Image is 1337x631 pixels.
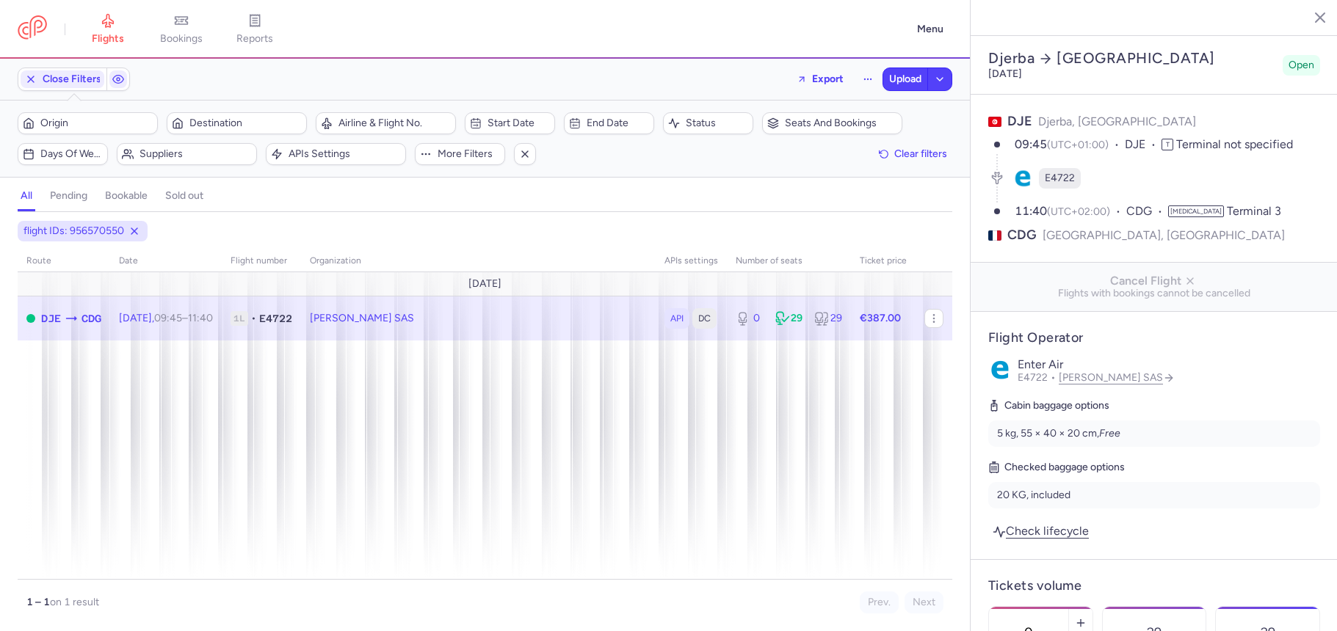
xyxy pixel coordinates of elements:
time: 11:40 [1015,204,1047,218]
span: flight IDs: 956570550 [23,224,124,238]
button: Clear filters [874,143,952,165]
a: [PERSON_NAME] SAS [1059,371,1175,384]
div: 29 [814,311,842,326]
span: Cancel Flight [982,274,1326,288]
th: route [18,250,110,272]
span: E4722 [259,311,292,326]
button: Seats and bookings [762,112,902,134]
time: 11:40 [188,312,213,324]
span: Status [686,117,748,129]
h4: Tickets volume [988,577,1320,594]
span: 1L [231,311,248,326]
th: number of seats [727,250,851,272]
span: Djerba, [GEOGRAPHIC_DATA] [1038,114,1196,128]
span: DJE [1007,113,1032,129]
th: date [110,250,222,272]
th: Ticket price [851,250,916,272]
td: [PERSON_NAME] SAS [301,296,656,340]
span: Suppliers [140,148,252,160]
button: Days of week [18,143,108,165]
span: Export [812,73,844,84]
th: APIs settings [656,250,727,272]
button: APIs settings [266,143,406,165]
span: DJE [41,310,61,327]
time: [DATE] [988,68,1022,80]
h4: Flight Operator [988,329,1320,346]
span: flights [92,32,124,45]
a: CitizenPlane red outlined logo [18,15,47,43]
span: DJE [1125,136,1162,153]
strong: 1 – 1 [26,596,50,608]
span: Upload [889,73,921,85]
button: Origin [18,112,158,134]
span: [GEOGRAPHIC_DATA], [GEOGRAPHIC_DATA] [1043,226,1285,244]
span: [MEDICAL_DATA] [1168,205,1224,217]
a: reports [218,13,291,45]
span: More filters [438,148,500,160]
button: Upload [883,68,927,90]
span: T [1162,139,1173,150]
span: CDG [1007,226,1037,244]
h4: all [21,189,32,203]
span: Start date [488,117,550,129]
span: Open [1289,58,1314,73]
button: Destination [167,112,307,134]
span: CDG [1126,203,1168,220]
a: bookings [145,13,218,45]
h5: Checked baggage options [988,459,1320,476]
span: reports [236,32,273,45]
span: End date [587,117,649,129]
div: 0 [736,311,764,326]
div: 29 [775,311,803,326]
strong: €387.00 [860,312,901,324]
span: Destination [189,117,302,129]
figure: E4 airline logo [1012,168,1033,189]
span: on 1 result [50,596,99,608]
span: Seats and bookings [785,117,897,129]
h2: Djerba [GEOGRAPHIC_DATA] [988,49,1277,68]
button: Status [663,112,753,134]
span: E4722 [1045,171,1075,186]
button: Suppliers [117,143,257,165]
span: Terminal 3 [1227,204,1281,218]
span: Flights with bookings cannot be cancelled [982,288,1326,299]
div: 5 kg, 55 × 40 × 20 cm, [997,426,1311,441]
button: Start date [465,112,555,134]
span: Airline & Flight No. [338,117,451,129]
a: Check lifecycle [988,521,1093,541]
span: [DATE], [119,312,213,324]
h5: Cabin baggage options [988,397,1320,415]
span: • [251,311,256,326]
h4: bookable [105,189,148,203]
button: Menu [908,15,952,43]
time: 09:45 [154,312,182,324]
p: Enter Air [1018,358,1320,371]
span: Origin [40,117,153,129]
h4: sold out [165,189,203,203]
a: flights [71,13,145,45]
button: Close Filters [18,68,106,90]
span: APIs settings [289,148,401,160]
i: Free [1099,427,1120,439]
button: End date [564,112,654,134]
th: Flight number [222,250,301,272]
span: E4722 [1018,371,1059,384]
img: Enter Air logo [988,358,1012,382]
span: Clear filters [894,148,947,159]
span: bookings [160,32,203,45]
span: [DATE] [468,278,501,290]
button: Export [787,68,853,91]
h4: pending [50,189,87,203]
time: 09:45 [1015,137,1047,151]
span: Terminal not specified [1176,137,1293,151]
span: (UTC+01:00) [1047,139,1109,151]
button: Airline & Flight No. [316,112,456,134]
button: Next [905,591,943,613]
button: More filters [415,143,505,165]
span: – [154,312,213,324]
span: Close Filters [43,73,101,85]
span: DC [698,311,711,326]
span: (UTC+02:00) [1047,205,1110,218]
button: Prev. [860,591,899,613]
span: CDG [81,310,101,327]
